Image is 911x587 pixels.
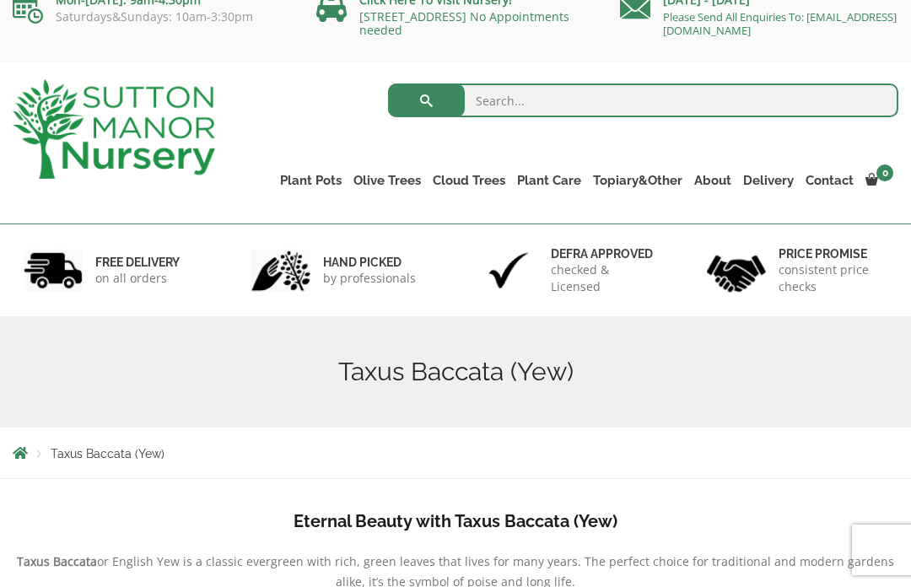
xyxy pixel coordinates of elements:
p: Saturdays&Sundays: 10am-3:30pm [13,10,291,24]
p: on all orders [95,270,180,287]
input: Search... [388,83,898,117]
nav: Breadcrumbs [13,446,898,460]
h1: Taxus Baccata (Yew) [13,357,898,387]
img: 4.jpg [707,245,766,296]
a: Plant Care [511,169,587,192]
b: Eternal Beauty with Taxus Baccata (Yew) [294,511,617,531]
img: 1.jpg [24,249,83,292]
a: Topiary&Other [587,169,688,192]
p: checked & Licensed [551,261,660,295]
h6: Price promise [779,246,887,261]
a: Olive Trees [348,169,427,192]
p: consistent price checks [779,261,887,295]
a: About [688,169,737,192]
a: Contact [800,169,860,192]
a: [STREET_ADDRESS] No Appointments needed [359,8,569,38]
a: Delivery [737,169,800,192]
img: logo [13,79,215,179]
a: Plant Pots [274,169,348,192]
h6: hand picked [323,255,416,270]
h6: FREE DELIVERY [95,255,180,270]
a: 0 [860,169,898,192]
span: Taxus Baccata (Yew) [51,447,164,460]
p: by professionals [323,270,416,287]
b: Taxus Baccata [17,553,97,569]
a: Cloud Trees [427,169,511,192]
h6: Defra approved [551,246,660,261]
img: 2.jpg [251,249,310,292]
span: 0 [876,164,893,181]
a: Please Send All Enquiries To: [EMAIL_ADDRESS][DOMAIN_NAME] [663,9,897,38]
img: 3.jpg [479,249,538,292]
